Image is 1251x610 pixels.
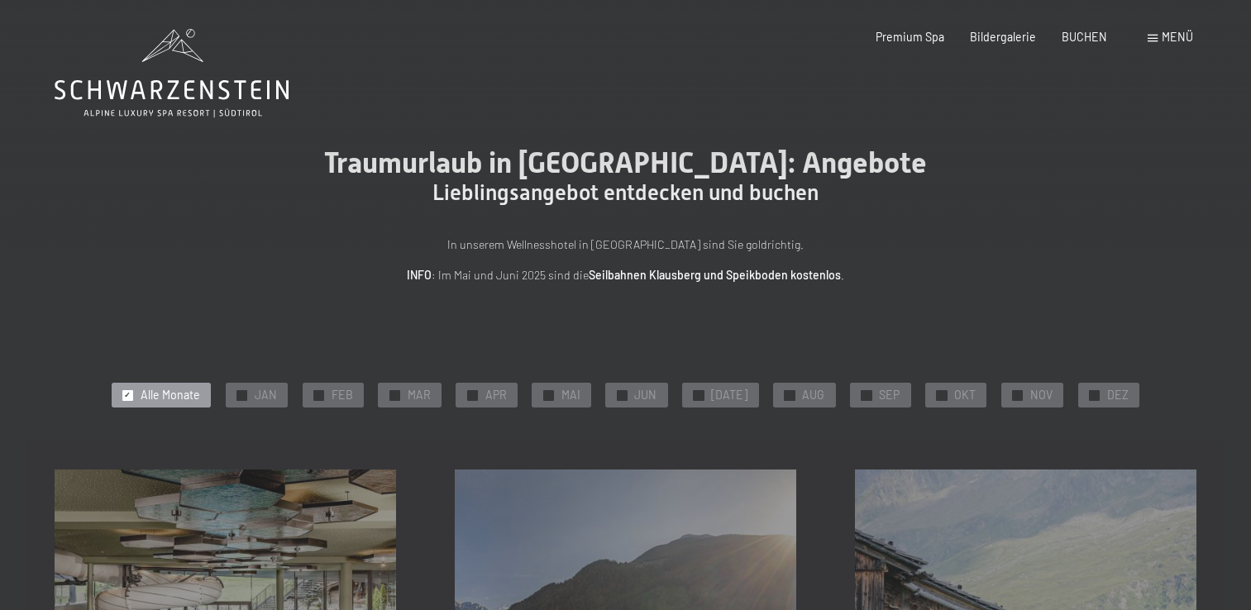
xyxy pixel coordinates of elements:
[1062,30,1107,44] a: BUCHEN
[432,180,819,205] span: Lieblingsangebot entdecken und buchen
[879,387,900,403] span: SEP
[802,387,824,403] span: AUG
[469,390,475,400] span: ✓
[876,30,944,44] a: Premium Spa
[324,145,927,179] span: Traumurlaub in [GEOGRAPHIC_DATA]: Angebote
[262,266,990,285] p: : Im Mai und Juni 2025 sind die .
[238,390,245,400] span: ✓
[786,390,793,400] span: ✓
[1162,30,1193,44] span: Menü
[545,390,551,400] span: ✓
[1015,390,1021,400] span: ✓
[1030,387,1053,403] span: NOV
[589,268,841,282] strong: Seilbahnen Klausberg und Speikboden kostenlos
[970,30,1036,44] a: Bildergalerie
[255,387,277,403] span: JAN
[485,387,507,403] span: APR
[315,390,322,400] span: ✓
[711,387,747,403] span: [DATE]
[634,387,657,403] span: JUN
[863,390,870,400] span: ✓
[954,387,976,403] span: OKT
[391,390,398,400] span: ✓
[938,390,945,400] span: ✓
[561,387,580,403] span: MAI
[407,268,432,282] strong: INFO
[262,236,990,255] p: In unserem Wellnesshotel in [GEOGRAPHIC_DATA] sind Sie goldrichtig.
[124,390,131,400] span: ✓
[618,390,625,400] span: ✓
[1107,387,1129,403] span: DEZ
[695,390,702,400] span: ✓
[141,387,200,403] span: Alle Monate
[1091,390,1098,400] span: ✓
[408,387,431,403] span: MAR
[332,387,353,403] span: FEB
